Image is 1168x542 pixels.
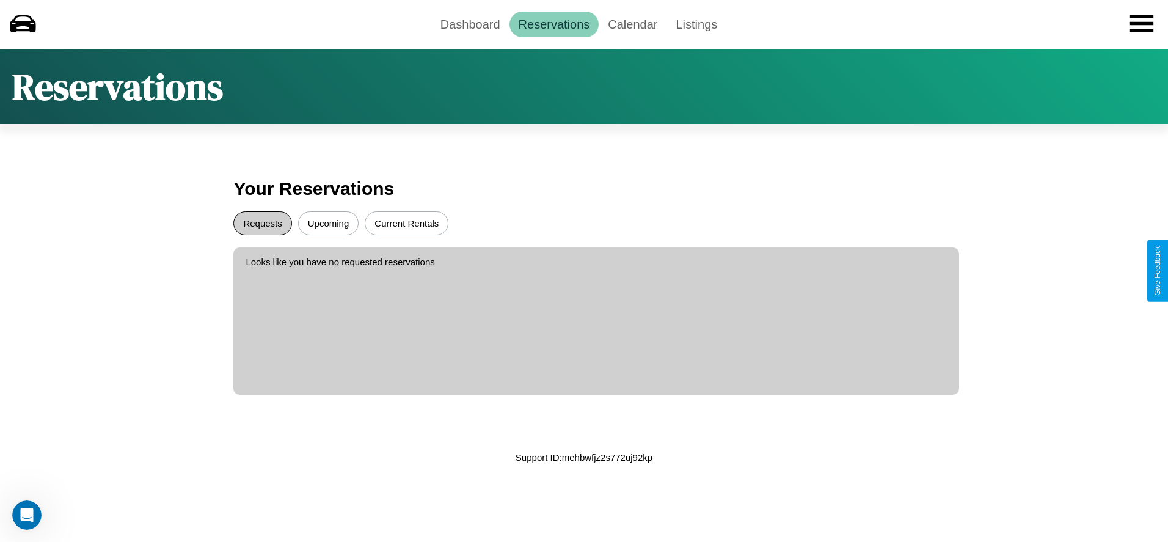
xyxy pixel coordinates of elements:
button: Upcoming [298,211,359,235]
a: Reservations [509,12,599,37]
p: Support ID: mehbwfjz2s772uj92kp [516,449,652,466]
a: Dashboard [431,12,509,37]
h1: Reservations [12,62,223,112]
div: Give Feedback [1153,246,1162,296]
a: Listings [666,12,726,37]
button: Requests [233,211,291,235]
iframe: Intercom live chat [12,500,42,530]
a: Calendar [599,12,666,37]
button: Current Rentals [365,211,448,235]
h3: Your Reservations [233,172,934,205]
p: Looks like you have no requested reservations [246,254,946,270]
